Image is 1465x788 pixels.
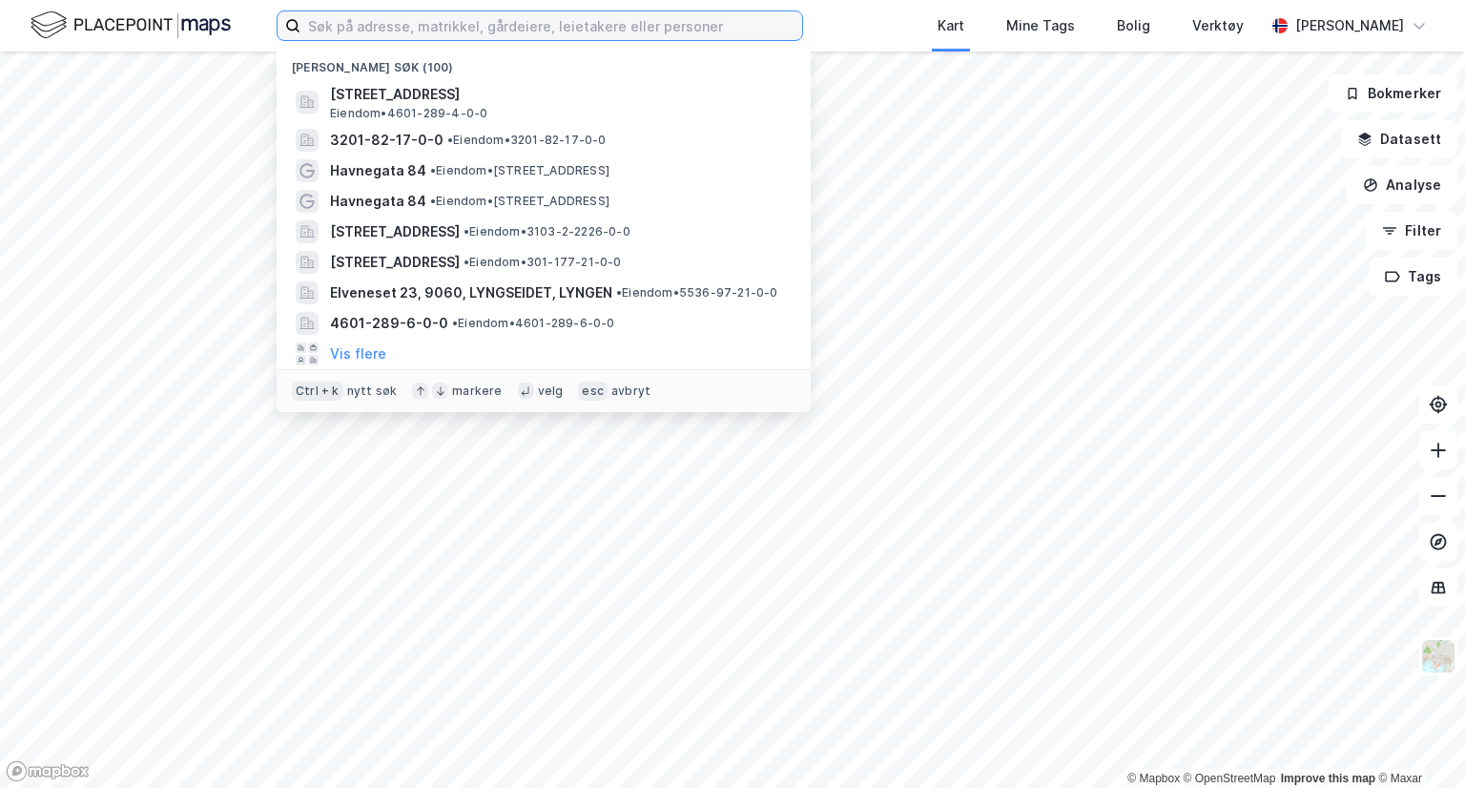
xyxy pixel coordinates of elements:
[616,285,622,300] span: •
[1281,772,1375,785] a: Improve this map
[464,224,469,238] span: •
[1117,14,1150,37] div: Bolig
[1366,212,1457,250] button: Filter
[1184,772,1276,785] a: OpenStreetMap
[330,106,487,121] span: Eiendom • 4601-289-4-0-0
[938,14,964,37] div: Kart
[1127,772,1180,785] a: Mapbox
[1006,14,1075,37] div: Mine Tags
[1370,696,1465,788] iframe: Chat Widget
[330,83,788,106] span: [STREET_ADDRESS]
[430,194,609,209] span: Eiendom • [STREET_ADDRESS]
[464,255,469,269] span: •
[578,382,608,401] div: esc
[447,133,453,147] span: •
[330,281,612,304] span: Elveneset 23, 9060, LYNGSEIDET, LYNGEN
[1295,14,1404,37] div: [PERSON_NAME]
[330,159,426,182] span: Havnegata 84
[1192,14,1244,37] div: Verktøy
[430,163,436,177] span: •
[1369,258,1457,296] button: Tags
[300,11,802,40] input: Søk på adresse, matrikkel, gårdeiere, leietakere eller personer
[430,163,609,178] span: Eiendom • [STREET_ADDRESS]
[447,133,607,148] span: Eiendom • 3201-82-17-0-0
[616,285,778,301] span: Eiendom • 5536-97-21-0-0
[347,384,398,399] div: nytt søk
[452,316,458,330] span: •
[611,384,650,399] div: avbryt
[330,251,460,274] span: [STREET_ADDRESS]
[1341,120,1457,158] button: Datasett
[1420,638,1456,674] img: Z
[464,255,622,270] span: Eiendom • 301-177-21-0-0
[1370,696,1465,788] div: Kontrollprogram for chat
[464,224,630,239] span: Eiendom • 3103-2-2226-0-0
[330,129,444,152] span: 3201-82-17-0-0
[452,384,502,399] div: markere
[452,316,615,331] span: Eiendom • 4601-289-6-0-0
[330,220,460,243] span: [STREET_ADDRESS]
[330,312,448,335] span: 4601-289-6-0-0
[292,382,343,401] div: Ctrl + k
[1329,74,1457,113] button: Bokmerker
[430,194,436,208] span: •
[538,384,564,399] div: velg
[1347,166,1457,204] button: Analyse
[6,760,90,782] a: Mapbox homepage
[277,45,811,79] div: [PERSON_NAME] søk (100)
[31,9,231,42] img: logo.f888ab2527a4732fd821a326f86c7f29.svg
[330,342,386,365] button: Vis flere
[330,190,426,213] span: Havnegata 84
